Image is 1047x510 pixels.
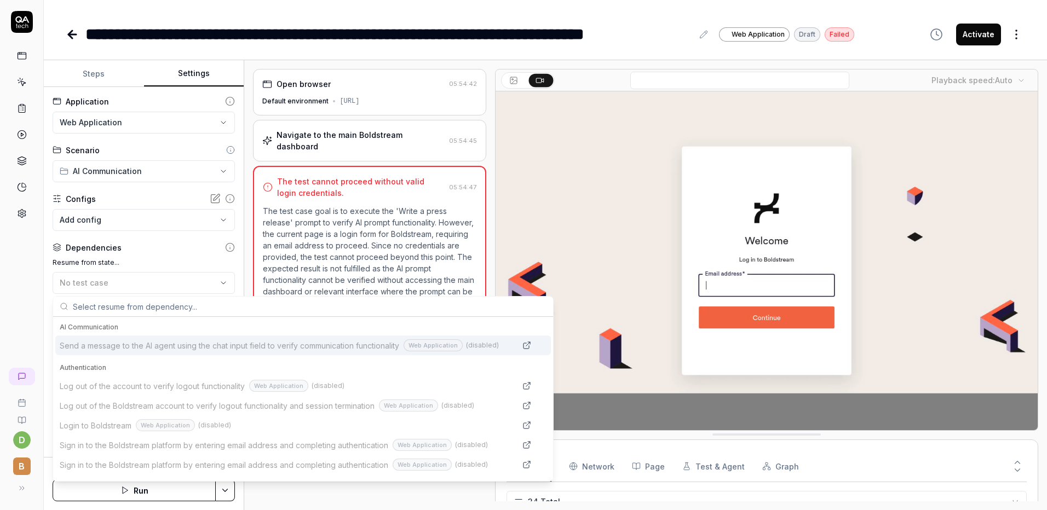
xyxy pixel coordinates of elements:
time: 05:54:42 [449,80,477,88]
div: Web Application [393,439,452,451]
span: Web Application [60,117,122,128]
a: Open test in new tab [520,458,533,471]
button: Run [53,479,216,501]
div: Web Application [136,419,195,432]
div: Open browser [277,78,331,90]
div: [URL] [340,96,359,106]
span: B [13,457,31,475]
a: Documentation [4,407,39,425]
div: Navigate to the main Boldstream dashboard [277,129,444,152]
span: Web Application [732,30,785,39]
div: Failed [825,27,854,42]
span: Log out of the account to verify logout functionality [60,380,245,392]
span: (disabled) [198,420,231,430]
div: Playback speed: [931,74,1013,86]
a: Web Application [719,27,790,42]
div: AI Communication [60,322,546,332]
a: New conversation [9,368,35,385]
div: Authentication [60,363,546,373]
div: Suggestions [53,317,553,481]
input: Select resume from dependency... [73,297,546,316]
button: Graph [762,451,799,482]
span: Send a message to the AI agent using the chat input field to verify communication functionality [60,340,399,351]
button: Settings [144,61,244,87]
span: Sign in to the Boldstream platform by entering email address and completing authentication [60,459,388,471]
button: B [4,449,39,477]
span: (disabled) [455,460,488,470]
button: Page [632,451,665,482]
a: Open test in new tab [520,339,533,352]
a: Open test in new tab [520,399,533,412]
button: Test & Agent [682,451,745,482]
button: Activate [956,24,1001,45]
button: View version history [923,24,950,45]
p: The test case goal is to execute the 'Write a press release' prompt to verify AI prompt functiona... [263,205,476,309]
button: Web Application [53,112,235,134]
span: (disabled) [312,381,344,391]
button: Network [569,451,614,482]
span: AI Communication [73,165,142,177]
div: Application [66,96,109,107]
span: (disabled) [441,401,474,410]
span: No test case [60,278,108,287]
div: Scenario [66,144,100,156]
button: No test case [53,272,235,294]
span: (disabled) [466,340,499,350]
div: Default environment [262,96,329,106]
a: Open test in new tab [520,419,533,432]
time: 05:54:45 [449,137,477,144]
button: AI Communication [53,160,235,182]
div: Web Application [249,380,308,392]
div: Web Application [379,399,438,412]
span: Log out of the Boldstream account to verify logout functionality and session termination [60,400,375,412]
div: The test cannot proceed without valid login credentials. [277,176,444,199]
a: Book a call with us [4,390,39,407]
div: Web Application [393,459,452,471]
div: Web Application [404,339,463,352]
div: Dependencies [66,242,122,253]
div: Draft [794,27,820,42]
a: Open test in new tab [520,438,533,451]
button: Steps [44,61,144,87]
div: Configs [66,193,96,205]
time: 05:54:47 [449,183,476,191]
span: Login to Boldstream [60,420,131,431]
button: d [13,431,31,449]
span: Sign in to the Boldstream platform by entering email address and completing authentication [60,439,388,451]
span: (disabled) [455,440,488,450]
label: Resume from state... [53,258,235,268]
a: Open test in new tab [520,379,533,392]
